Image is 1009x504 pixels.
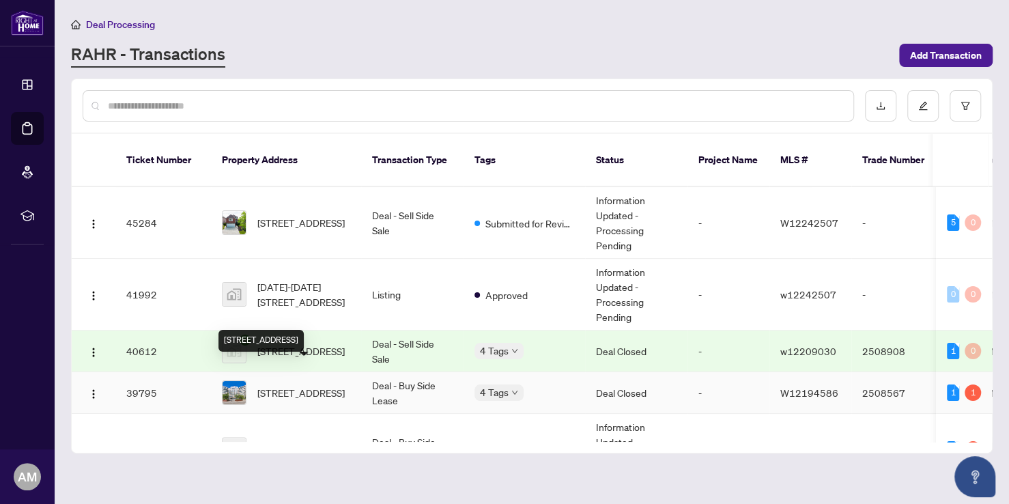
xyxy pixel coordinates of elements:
span: AM [18,467,37,486]
div: 1 [965,384,981,401]
img: Logo [88,219,99,229]
button: Logo [83,212,104,234]
td: - [687,372,769,414]
td: - [851,187,947,259]
button: Logo [83,382,104,404]
td: Information Updated - Processing Pending [585,187,687,259]
span: 4 Tags [480,384,509,400]
div: 5 [947,214,959,231]
td: Information Updated - Processing Pending [585,259,687,331]
td: 39795 [115,372,211,414]
span: W12242507 [780,216,838,229]
td: - [687,187,769,259]
td: Deal - Buy Side Lease [361,372,464,414]
td: Deal - Buy Side Sale [361,414,464,486]
img: logo [11,10,44,36]
div: [STREET_ADDRESS] [218,330,304,352]
span: w12242507 [780,288,836,300]
span: w12209030 [780,345,836,357]
button: download [865,90,896,122]
td: - [851,259,947,331]
span: [DATE]-[DATE][STREET_ADDRESS] [257,279,350,309]
img: Logo [88,290,99,301]
td: 41992 [115,259,211,331]
span: [STREET_ADDRESS] [257,215,345,230]
span: Deal Processing [86,18,155,31]
button: filter [950,90,981,122]
div: 1 [947,384,959,401]
img: thumbnail-img [223,381,246,404]
th: Tags [464,134,585,187]
th: Project Name [687,134,769,187]
img: Logo [88,389,99,400]
td: 40612 [115,331,211,372]
span: download [876,101,885,111]
span: Add Transaction [910,44,982,66]
th: MLS # [769,134,851,187]
img: thumbnail-img [223,438,246,461]
div: 0 [965,343,981,359]
div: 0 [965,214,981,231]
div: 5 [965,441,981,458]
td: 2508908 [851,331,947,372]
button: Logo [83,283,104,305]
span: down [511,389,518,396]
span: [STREET_ADDRESS] [257,385,345,400]
a: RAHR - Transactions [71,43,225,68]
td: - [687,414,769,486]
td: - [687,331,769,372]
td: Listing [361,259,464,331]
div: 1 [947,343,959,359]
button: Logo [83,438,104,460]
td: 39019 [115,414,211,486]
span: home [71,20,81,29]
span: Approved [485,288,528,303]
div: 1 [947,441,959,458]
td: Deal - Sell Side Sale [361,187,464,259]
span: Submitted for Review [485,216,574,231]
td: - [687,259,769,331]
button: edit [907,90,939,122]
div: 0 [965,286,981,303]
span: edit [918,101,928,111]
img: thumbnail-img [223,211,246,234]
td: Deal Closed [585,372,687,414]
img: thumbnail-img [223,283,246,306]
td: Deal Closed [585,331,687,372]
td: 45284 [115,187,211,259]
th: Property Address [211,134,361,187]
td: 2508567 [851,372,947,414]
th: Transaction Type [361,134,464,187]
span: 4 Tags [480,343,509,359]
img: Logo [88,347,99,358]
span: down [511,348,518,354]
td: 2509462 [851,414,947,486]
th: Ticket Number [115,134,211,187]
div: 0 [947,286,959,303]
button: Logo [83,340,104,362]
span: filter [961,101,970,111]
span: W12194586 [780,387,838,399]
th: Trade Number [851,134,947,187]
button: Open asap [954,456,995,497]
td: Deal - Sell Side Sale [361,331,464,372]
button: Add Transaction [899,44,993,67]
td: Information Updated - Processing Pending [585,414,687,486]
th: Status [585,134,687,187]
